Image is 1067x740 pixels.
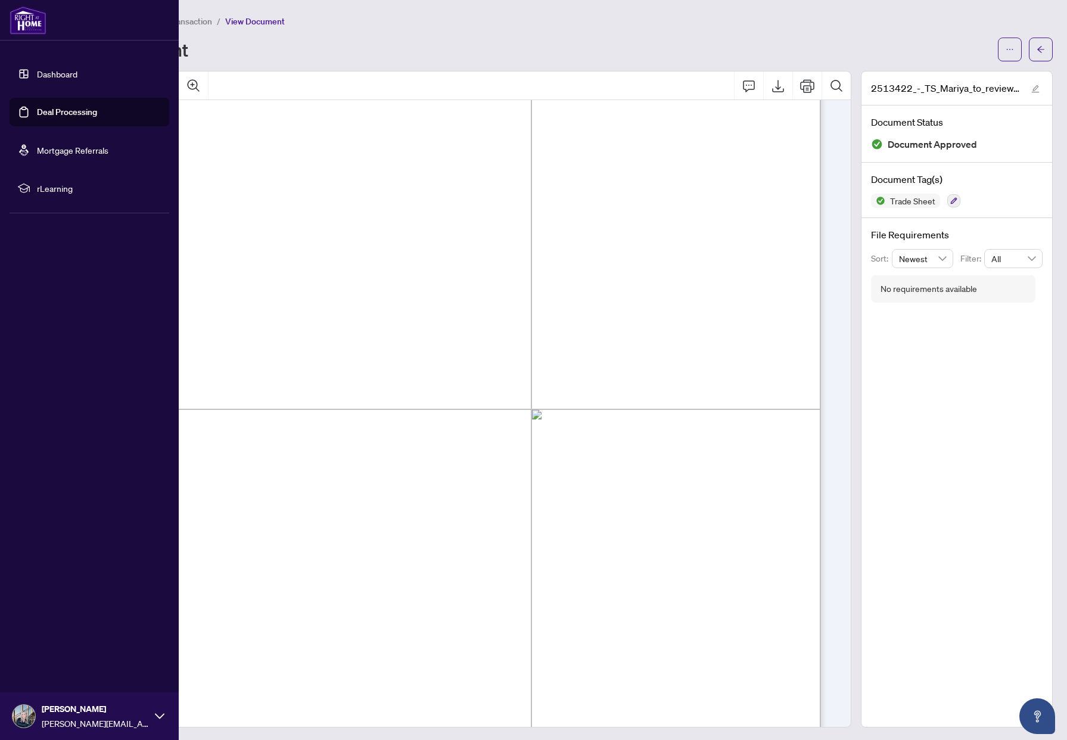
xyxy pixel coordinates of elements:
img: Document Status [871,138,883,150]
img: Status Icon [871,194,885,208]
span: Trade Sheet [885,197,940,205]
a: Mortgage Referrals [37,145,108,156]
span: arrow-left [1037,45,1045,54]
h4: Document Status [871,115,1043,129]
div: No requirements available [881,282,977,296]
button: Open asap [1019,698,1055,734]
span: 2513422_-_TS_Mariya_to_review.pdf [871,81,1020,95]
li: / [217,14,220,28]
span: View Transaction [148,16,212,27]
img: logo [10,6,46,35]
span: ellipsis [1006,45,1014,54]
img: Profile Icon [13,705,35,727]
span: [PERSON_NAME] [42,702,149,716]
p: Sort: [871,252,892,265]
span: Newest [899,250,947,268]
p: Filter: [960,252,984,265]
h4: Document Tag(s) [871,172,1043,186]
span: All [991,250,1035,268]
a: Dashboard [37,69,77,79]
span: edit [1031,85,1040,93]
span: rLearning [37,182,161,195]
h4: File Requirements [871,228,1043,242]
span: View Document [225,16,285,27]
span: [PERSON_NAME][EMAIL_ADDRESS][PERSON_NAME][DOMAIN_NAME] [42,717,149,730]
a: Deal Processing [37,107,97,117]
span: Document Approved [888,136,977,153]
